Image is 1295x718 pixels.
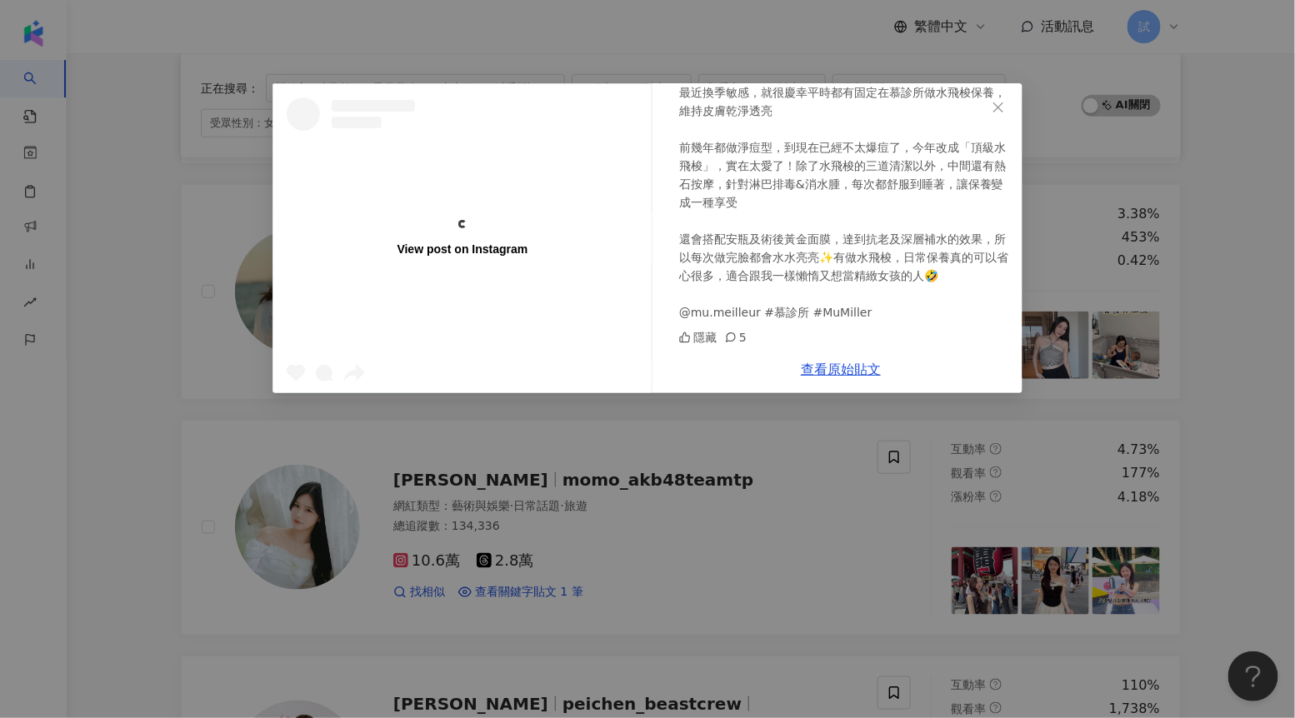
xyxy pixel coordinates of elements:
[679,83,1009,322] div: 最近換季敏感，就很慶幸平時都有固定在慕診所做水飛梭保養，維持皮膚乾淨透亮 前幾年都做淨痘型，到現在已經不太爆痘了，今年改成「頂級水飛梭」，實在太愛了！除了水飛梭的三道清潔以外，中間還有熱石按摩，...
[801,361,881,377] a: 查看原始貼文
[992,101,1005,114] span: close
[982,91,1015,124] button: Close
[273,84,652,392] a: View post on Instagram
[679,328,717,347] div: 隱藏
[397,242,528,257] div: View post on Instagram
[725,328,747,347] div: 5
